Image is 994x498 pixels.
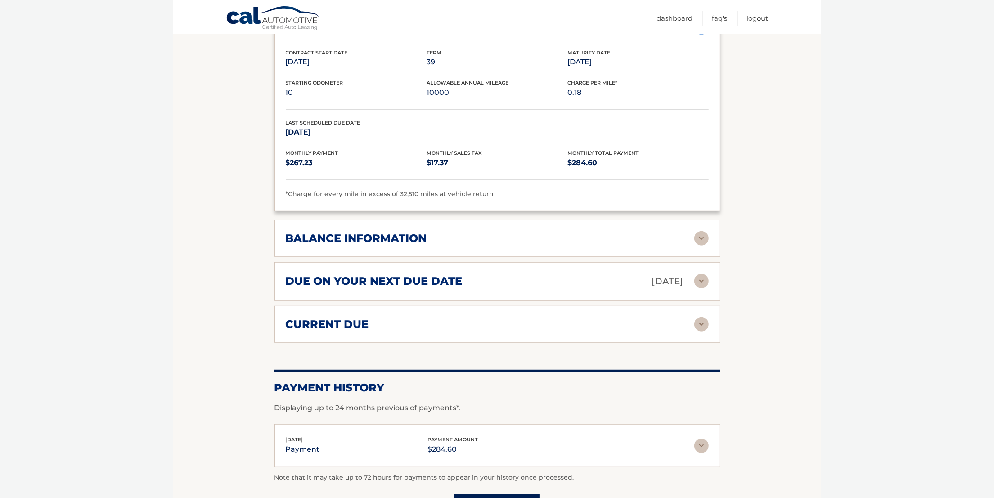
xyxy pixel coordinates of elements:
[286,86,427,99] p: 10
[567,80,617,86] span: Charge Per Mile*
[286,157,427,169] p: $267.23
[274,403,720,413] p: Displaying up to 24 months previous of payments*.
[694,317,709,332] img: accordion-rest.svg
[286,436,303,443] span: [DATE]
[286,318,369,331] h2: current due
[428,436,478,443] span: payment amount
[567,157,708,169] p: $284.60
[567,86,708,99] p: 0.18
[694,439,709,453] img: accordion-rest.svg
[657,11,693,26] a: Dashboard
[428,443,478,456] p: $284.60
[427,157,567,169] p: $17.37
[427,86,567,99] p: 10000
[427,80,508,86] span: Allowable Annual Mileage
[427,150,482,156] span: Monthly Sales Tax
[286,49,348,56] span: Contract Start Date
[286,126,427,139] p: [DATE]
[567,56,708,68] p: [DATE]
[286,80,343,86] span: Starting Odometer
[286,274,463,288] h2: due on your next due date
[652,274,684,289] p: [DATE]
[274,381,720,395] h2: Payment History
[286,120,360,126] span: Last Scheduled Due Date
[694,231,709,246] img: accordion-rest.svg
[286,232,427,245] h2: balance information
[694,274,709,288] img: accordion-rest.svg
[286,443,320,456] p: payment
[747,11,769,26] a: Logout
[567,49,610,56] span: Maturity Date
[274,472,720,483] p: Note that it may take up to 72 hours for payments to appear in your history once processed.
[286,190,494,198] span: *Charge for every mile in excess of 32,510 miles at vehicle return
[286,150,338,156] span: Monthly Payment
[567,150,639,156] span: Monthly Total Payment
[712,11,728,26] a: FAQ's
[286,56,427,68] p: [DATE]
[427,49,441,56] span: Term
[427,56,567,68] p: 39
[226,6,320,32] a: Cal Automotive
